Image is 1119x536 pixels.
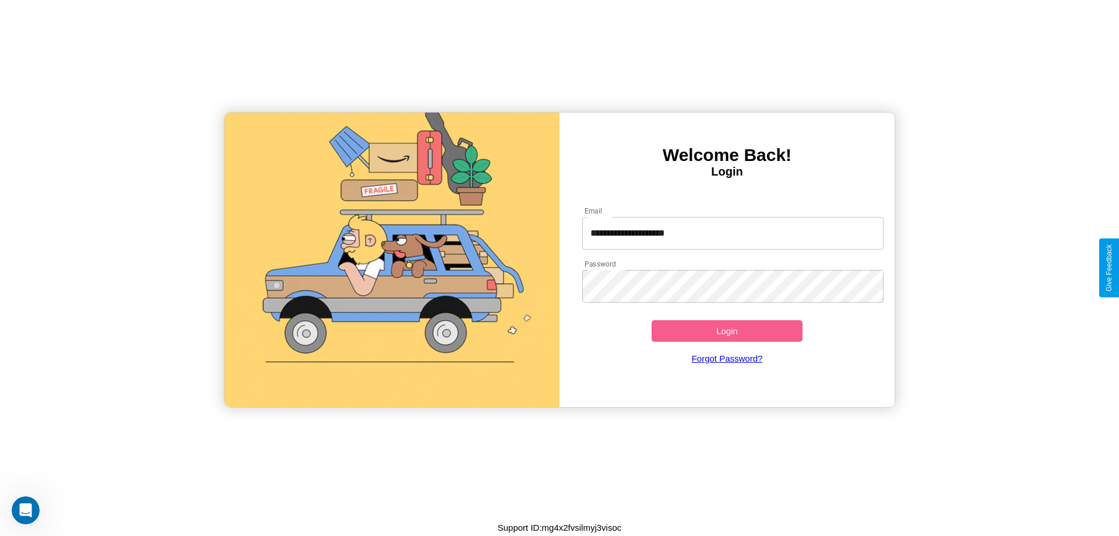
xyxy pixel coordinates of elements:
[652,320,803,342] button: Login
[498,520,622,535] p: Support ID: mg4x2fvsilmyj3visoc
[12,496,40,524] iframe: Intercom live chat
[585,206,603,216] label: Email
[559,145,895,165] h3: Welcome Back!
[585,259,615,269] label: Password
[1105,244,1113,292] div: Give Feedback
[576,342,878,375] a: Forgot Password?
[559,165,895,178] h4: Login
[224,113,559,407] img: gif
